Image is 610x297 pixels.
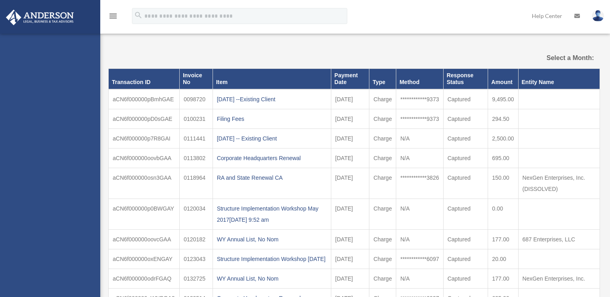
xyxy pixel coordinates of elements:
td: 695.00 [488,148,519,168]
td: [DATE] [331,249,369,269]
td: N/A [396,199,444,229]
td: [DATE] [331,109,369,128]
i: search [134,11,143,20]
td: Captured [443,199,488,229]
td: Charge [369,128,396,148]
th: Type [369,69,396,89]
div: Structure Implementation Workshop May 2017[DATE] 9:52 am [217,203,327,225]
td: 0113802 [179,148,213,168]
th: Payment Date [331,69,369,89]
td: Captured [443,249,488,269]
td: N/A [396,269,444,288]
td: Charge [369,269,396,288]
td: 9,495.00 [488,89,519,109]
td: Charge [369,249,396,269]
div: Structure Implementation Workshop [DATE] [217,253,327,265]
a: menu [108,14,118,21]
div: WY Annual List, No Nom [217,273,327,284]
th: Invoice No [179,69,213,89]
th: Method [396,69,444,89]
td: Captured [443,89,488,109]
td: 20.00 [488,249,519,269]
td: 687 Enterprises, LLC [518,229,600,249]
td: 0100231 [179,109,213,128]
td: aCN6f000000pD0sGAE [109,109,180,128]
td: Captured [443,148,488,168]
td: [DATE] [331,168,369,199]
td: aCN6f000000odrFGAQ [109,269,180,288]
div: RA and State Renewal CA [217,172,327,183]
td: [DATE] [331,269,369,288]
td: [DATE] [331,128,369,148]
td: Charge [369,148,396,168]
td: Charge [369,229,396,249]
td: [DATE] [331,229,369,249]
td: aCN6f000000p0BWGAY [109,199,180,229]
td: 294.50 [488,109,519,128]
td: 2,500.00 [488,128,519,148]
td: aCN6f000000p7R8GAI [109,128,180,148]
td: aCN6f000000oovbGAA [109,148,180,168]
td: 0098720 [179,89,213,109]
i: menu [108,11,118,21]
th: Amount [488,69,519,89]
td: 0132725 [179,269,213,288]
td: Charge [369,89,396,109]
td: aCN6f000000oxENGAY [109,249,180,269]
td: Charge [369,199,396,229]
td: Captured [443,229,488,249]
td: [DATE] [331,199,369,229]
td: 0.00 [488,199,519,229]
td: 0120034 [179,199,213,229]
td: N/A [396,229,444,249]
td: Captured [443,128,488,148]
td: [DATE] [331,89,369,109]
td: 0111441 [179,128,213,148]
td: Captured [443,269,488,288]
td: 0120182 [179,229,213,249]
td: 0118964 [179,168,213,199]
td: N/A [396,148,444,168]
td: 150.00 [488,168,519,199]
th: Transaction ID [109,69,180,89]
td: NexGen Enterprises, Inc. [518,269,600,288]
img: Anderson Advisors Platinum Portal [4,10,76,25]
td: [DATE] [331,148,369,168]
div: Corporate Headquarters Renewal [217,153,327,164]
td: Captured [443,109,488,128]
td: 177.00 [488,269,519,288]
td: Charge [369,168,396,199]
td: Captured [443,168,488,199]
td: aCN6f000000oovcGAA [109,229,180,249]
div: WY Annual List, No Nom [217,234,327,245]
th: Response Status [443,69,488,89]
th: Entity Name [518,69,600,89]
td: aCN6f000000pBmhGAE [109,89,180,109]
img: User Pic [592,10,604,22]
td: Charge [369,109,396,128]
td: N/A [396,128,444,148]
div: [DATE] -- Existing Client [217,133,327,144]
td: 0123043 [179,249,213,269]
td: 177.00 [488,229,519,249]
td: aCN6f000000osn3GAA [109,168,180,199]
label: Select a Month: [524,52,594,64]
div: Filing Fees [217,113,327,124]
th: Item [213,69,331,89]
td: NexGen Enterprises, Inc. (DISSOLVED) [518,168,600,199]
div: [DATE] --Existing Client [217,94,327,105]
